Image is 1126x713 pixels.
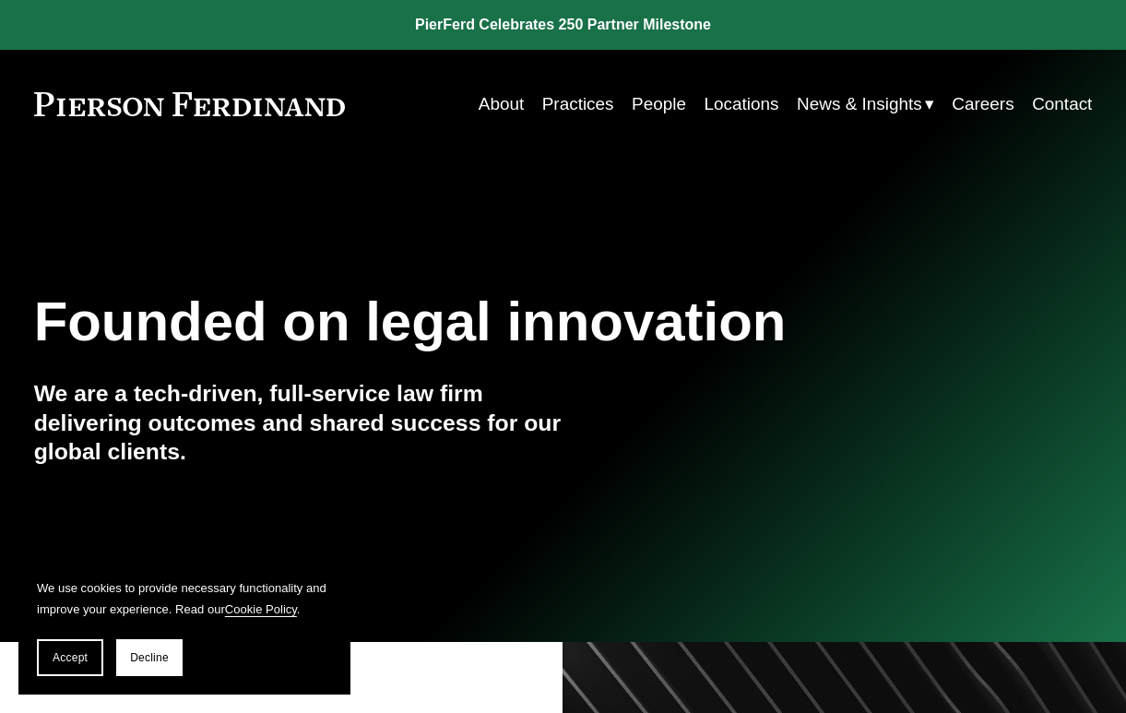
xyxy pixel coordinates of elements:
[952,87,1013,122] a: Careers
[797,89,922,120] span: News & Insights
[632,87,686,122] a: People
[116,639,183,676] button: Decline
[225,602,297,616] a: Cookie Policy
[34,291,916,354] h1: Founded on legal innovation
[705,87,779,122] a: Locations
[18,559,350,695] section: Cookie banner
[130,651,169,664] span: Decline
[53,651,88,664] span: Accept
[1032,87,1092,122] a: Contact
[542,87,614,122] a: Practices
[37,577,332,621] p: We use cookies to provide necessary functionality and improve your experience. Read our .
[479,87,524,122] a: About
[37,639,103,676] button: Accept
[797,87,934,122] a: folder dropdown
[34,379,563,466] h4: We are a tech-driven, full-service law firm delivering outcomes and shared success for our global...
